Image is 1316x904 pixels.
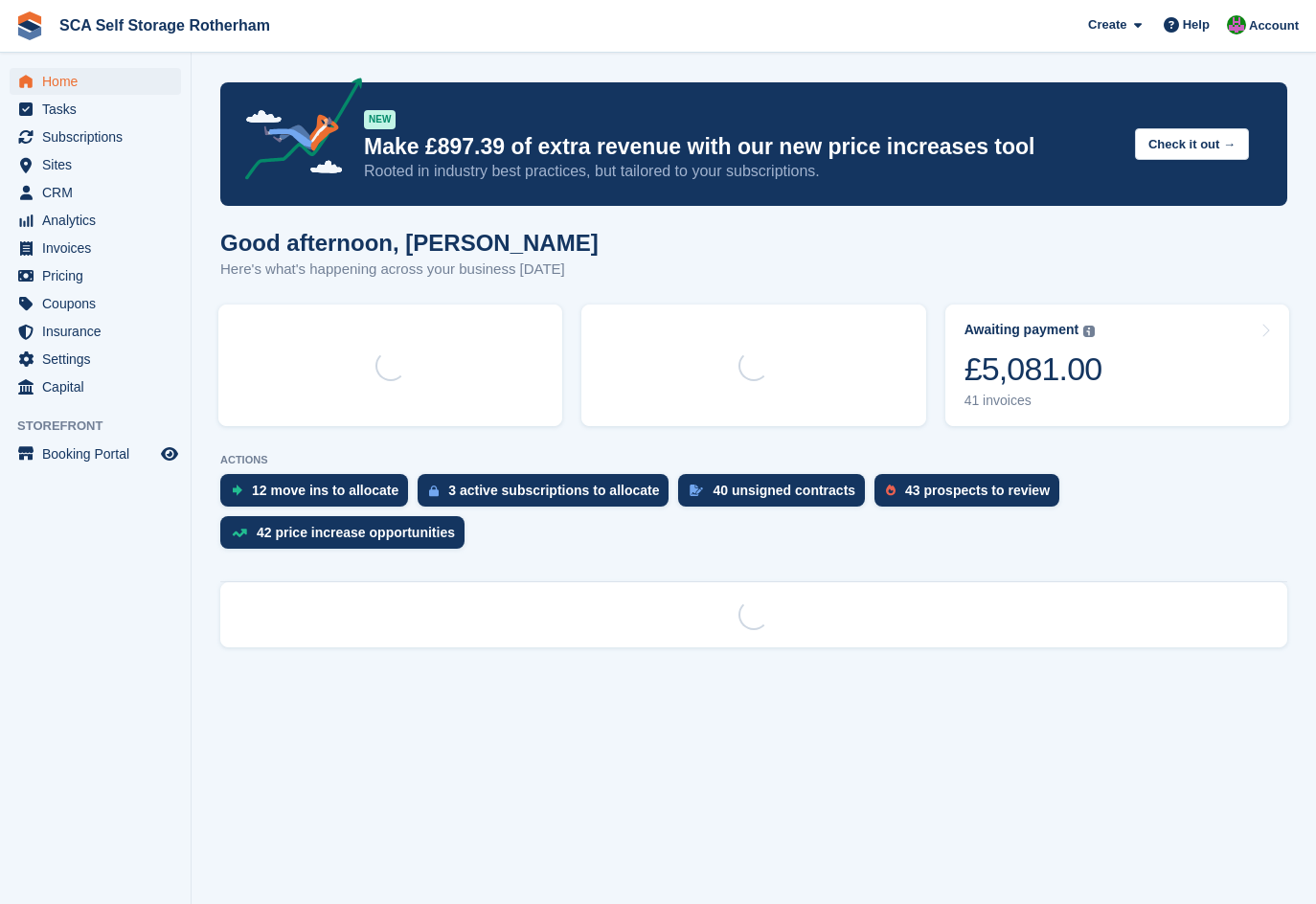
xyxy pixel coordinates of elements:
img: stora-icon-8386f47178a22dfd0bd8f6a31ec36ba5ce8667c1dd55bd0f319d3a0aa187defe.svg [15,11,44,40]
a: menu [10,151,181,178]
span: Help [1183,15,1210,34]
button: Check it out → [1135,128,1249,160]
a: Preview store [158,442,181,465]
a: Awaiting payment £5,081.00 41 invoices [945,305,1289,426]
span: Capital [42,373,157,400]
span: Account [1249,16,1299,35]
a: menu [10,235,181,261]
span: Storefront [17,417,191,436]
a: menu [10,290,181,317]
span: Coupons [42,290,157,317]
div: £5,081.00 [964,350,1102,389]
img: icon-info-grey-7440780725fd019a000dd9b08b2336e03edf1995a4989e88bcd33f0948082b44.svg [1083,326,1095,337]
img: price_increase_opportunities-93ffe204e8149a01c8c9dc8f82e8f89637d9d84a8eef4429ea346261dce0b2c0.svg [232,529,247,537]
div: Awaiting payment [964,322,1079,338]
div: 42 price increase opportunities [257,525,455,540]
p: Here's what's happening across your business [DATE] [220,259,599,281]
a: SCA Self Storage Rotherham [52,10,278,41]
h1: Good afternoon, [PERSON_NAME] [220,230,599,256]
span: Pricing [42,262,157,289]
a: menu [10,262,181,289]
div: 12 move ins to allocate [252,483,398,498]
p: Make £897.39 of extra revenue with our new price increases tool [364,133,1120,161]
span: Create [1088,15,1126,34]
a: menu [10,441,181,467]
a: 3 active subscriptions to allocate [418,474,678,516]
span: Booking Portal [42,441,157,467]
span: Insurance [42,318,157,345]
a: menu [10,373,181,400]
span: Settings [42,346,157,373]
div: 41 invoices [964,393,1102,409]
a: menu [10,207,181,234]
a: 12 move ins to allocate [220,474,418,516]
a: menu [10,318,181,345]
a: menu [10,179,181,206]
div: 3 active subscriptions to allocate [448,483,659,498]
div: NEW [364,110,396,129]
a: menu [10,96,181,123]
span: CRM [42,179,157,206]
span: Tasks [42,96,157,123]
img: move_ins_to_allocate_icon-fdf77a2bb77ea45bf5b3d319d69a93e2d87916cf1d5bf7949dd705db3b84f3ca.svg [232,485,242,496]
a: menu [10,124,181,150]
img: prospect-51fa495bee0391a8d652442698ab0144808aea92771e9ea1ae160a38d050c398.svg [886,485,896,496]
div: 43 prospects to review [905,483,1050,498]
span: Analytics [42,207,157,234]
span: Sites [42,151,157,178]
a: 40 unsigned contracts [678,474,874,516]
p: Rooted in industry best practices, but tailored to your subscriptions. [364,161,1120,182]
img: price-adjustments-announcement-icon-8257ccfd72463d97f412b2fc003d46551f7dbcb40ab6d574587a9cd5c0d94... [229,78,363,187]
img: contract_signature_icon-13c848040528278c33f63329250d36e43548de30e8caae1d1a13099fd9432cc5.svg [690,485,703,496]
div: 40 unsigned contracts [713,483,855,498]
img: active_subscription_to_allocate_icon-d502201f5373d7db506a760aba3b589e785aa758c864c3986d89f69b8ff3... [429,485,439,497]
img: Sarah Race [1227,15,1246,34]
a: 43 prospects to review [874,474,1069,516]
span: Subscriptions [42,124,157,150]
p: ACTIONS [220,454,1287,466]
a: menu [10,68,181,95]
span: Home [42,68,157,95]
a: menu [10,346,181,373]
a: 42 price increase opportunities [220,516,474,558]
span: Invoices [42,235,157,261]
